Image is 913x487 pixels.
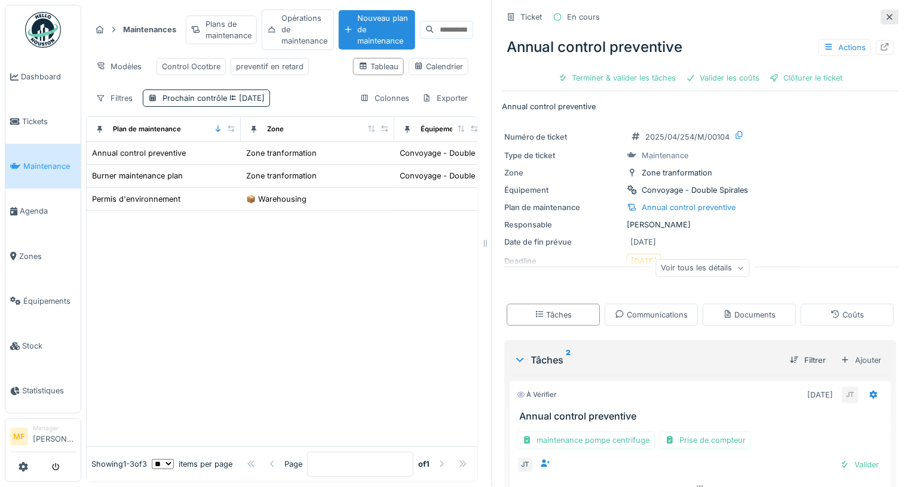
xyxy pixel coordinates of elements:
[417,90,473,107] div: Exporter
[502,32,899,63] div: Annual control preventive
[535,309,572,320] div: Tâches
[504,184,622,196] div: Équipement
[236,61,304,72] div: preventif en retard
[113,124,181,134] div: Plan de maintenance
[92,170,183,181] div: Burner maintenance plan
[642,150,688,161] div: Maintenance
[642,167,712,178] div: Zone tranformation
[246,193,307,205] div: 📦 Warehousing
[831,309,864,320] div: Coûts
[723,309,776,320] div: Documents
[92,193,180,205] div: Permis d'environnement
[227,94,265,103] span: [DATE]
[642,202,736,213] div: Annual control preventive
[5,279,81,323] a: Équipements
[5,54,81,99] a: Dashboard
[400,147,506,159] div: Convoyage - Double Spirales
[681,70,765,86] div: Valider les coûts
[5,144,81,189] a: Maintenance
[5,368,81,413] a: Statistiques
[246,147,317,159] div: Zone tranformation
[421,124,460,134] div: Équipement
[92,147,186,159] div: Annual control preventive
[520,11,542,23] div: Ticket
[553,70,681,86] div: Terminer & valider les tâches
[22,340,76,352] span: Stock
[504,150,622,161] div: Type de ticket
[359,61,399,72] div: Tableau
[10,424,76,452] a: MF Manager[PERSON_NAME]
[630,236,656,248] div: [DATE]
[91,90,138,107] div: Filtres
[355,90,415,107] div: Colonnes
[514,353,780,367] div: Tâches
[5,99,81,144] a: Tickets
[567,11,600,23] div: En cours
[517,457,534,473] div: JT
[642,184,748,196] div: Convoyage - Double Spirales
[656,260,750,277] div: Voir tous les détails
[162,61,220,72] div: Control Ocotbre
[339,10,416,50] div: Nouveau plan de maintenance
[504,131,622,143] div: Numéro de ticket
[502,101,899,112] p: Annual control preventive
[400,170,506,181] div: Convoyage - Double Spirales
[414,61,463,72] div: Calendrier
[186,16,257,44] div: Plans de maintenance
[118,24,181,35] strong: Maintenances
[22,385,76,396] span: Statistiques
[5,234,81,279] a: Zones
[91,58,147,75] div: Modèles
[504,202,622,213] div: Plan de maintenance
[246,170,317,181] div: Zone tranformation
[23,295,76,307] span: Équipements
[615,309,688,320] div: Communications
[645,131,730,143] div: 2025/04/254/M/00104
[517,390,556,400] div: À vérifier
[20,205,76,217] span: Agenda
[23,161,76,172] span: Maintenance
[504,167,622,178] div: Zone
[519,411,886,422] h3: Annual control preventive
[660,431,751,449] div: Prise de compteur
[33,424,76,449] li: [PERSON_NAME]
[33,424,76,433] div: Manager
[819,39,871,56] div: Actions
[842,387,859,403] div: JT
[504,236,622,248] div: Date de fin prévue
[10,428,28,446] li: MF
[566,353,571,367] sup: 2
[504,219,896,230] div: [PERSON_NAME]
[418,458,430,470] strong: of 1
[262,10,334,50] div: Opérations de maintenance
[504,219,622,230] div: Responsable
[22,116,76,127] span: Tickets
[807,389,833,400] div: [DATE]
[5,323,81,368] a: Stock
[284,458,302,470] div: Page
[163,93,265,104] div: Prochain contrôle
[517,431,655,449] div: maintenance pompe centrifuge
[835,352,887,369] div: Ajouter
[19,251,76,262] span: Zones
[5,189,81,233] a: Agenda
[152,458,232,470] div: items per page
[91,458,147,470] div: Showing 1 - 3 of 3
[765,70,848,86] div: Clôturer le ticket
[785,352,831,368] div: Filtrer
[25,12,61,48] img: Badge_color-CXgf-gQk.svg
[267,124,284,134] div: Zone
[21,71,76,82] span: Dashboard
[835,457,884,473] div: Valider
